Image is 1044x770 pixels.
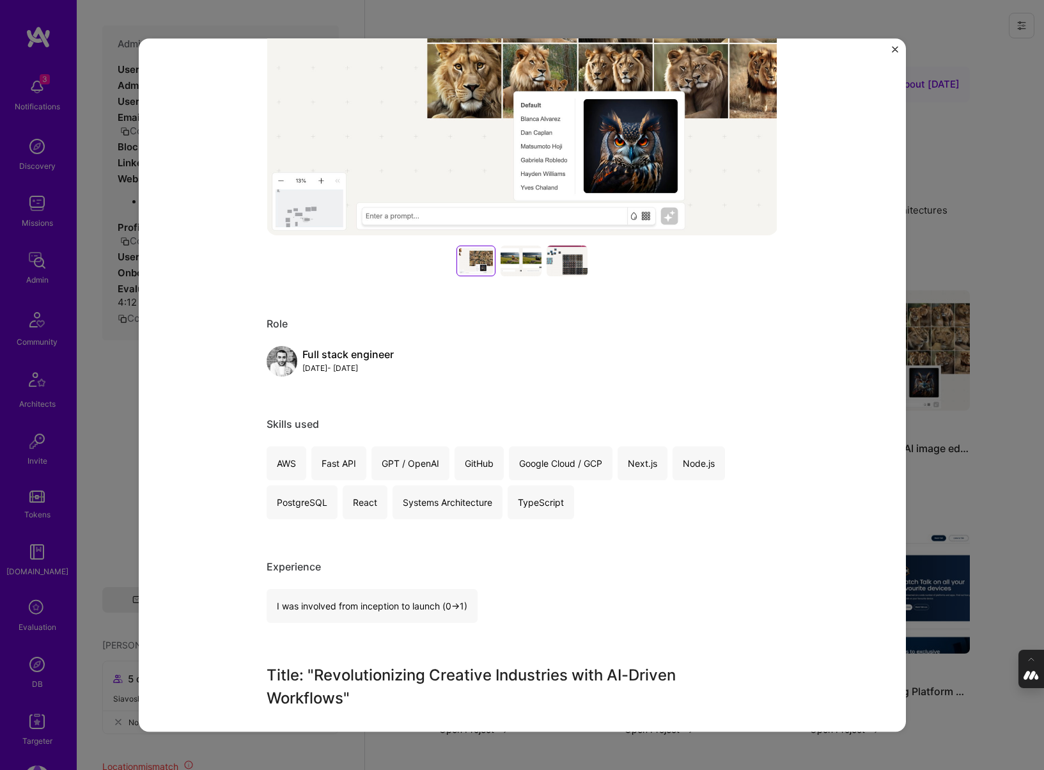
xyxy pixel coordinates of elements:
div: Next.js [618,446,667,480]
div: Full stack engineer [302,348,394,361]
div: I was involved from inception to launch (0 -> 1) [267,589,478,623]
div: TypeScript [508,485,574,519]
div: Role [267,317,778,331]
div: React [343,485,387,519]
h3: Title: "Revolutionizing Creative Industries with AI-Driven Workflows" [267,664,682,710]
div: Systems Architecture [393,485,503,519]
div: GitHub [455,446,504,480]
div: GPT / OpenAI [371,446,449,480]
div: Experience [267,560,778,574]
button: Close [892,46,898,59]
div: Skills used [267,418,778,431]
div: Google Cloud / GCP [509,446,612,480]
div: AWS [267,446,306,480]
div: Fast API [311,446,366,480]
div: PostgreSQL [267,485,338,519]
div: [DATE] - [DATE] [302,361,394,375]
div: Node.js [673,446,725,480]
